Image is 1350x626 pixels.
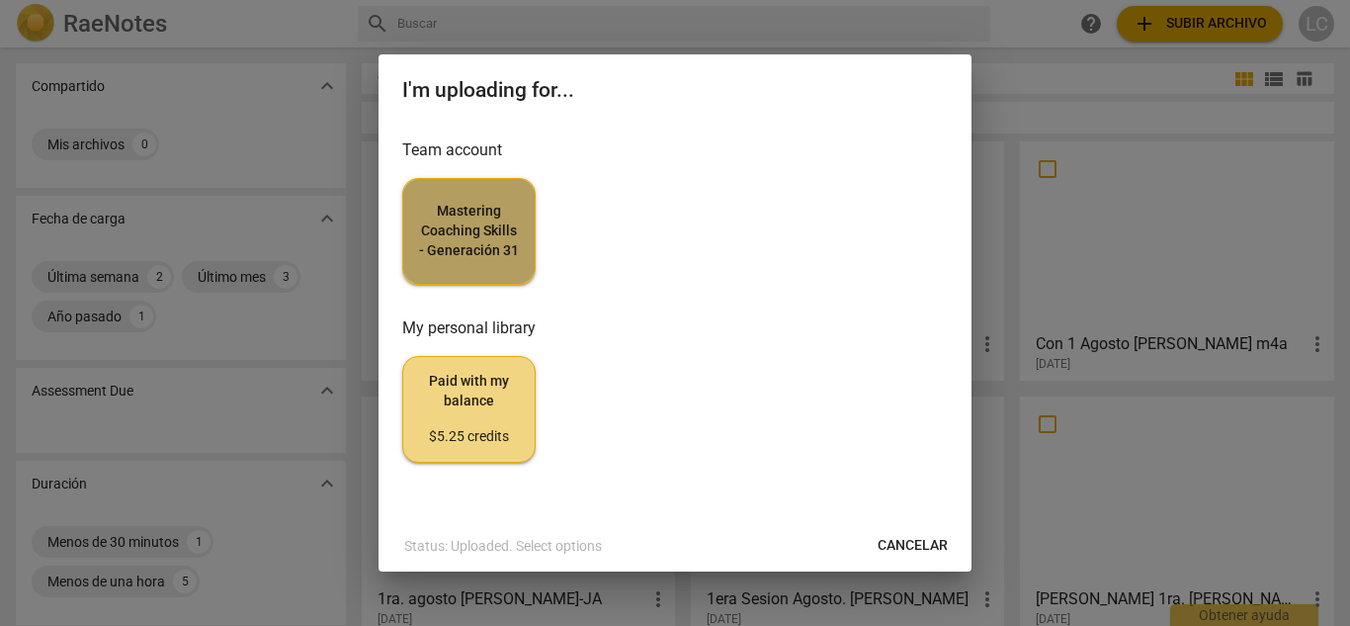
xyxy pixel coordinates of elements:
[402,316,948,340] h3: My personal library
[404,536,602,557] p: Status: Uploaded. Select options
[419,372,519,446] span: Paid with my balance
[419,202,519,260] span: Mastering Coaching Skills - Generación 31
[862,528,964,564] button: Cancelar
[419,427,519,447] div: $5.25 credits
[402,78,948,103] h2: I'm uploading for...
[402,178,536,285] button: Mastering Coaching Skills - Generación 31
[402,138,948,162] h3: Team account
[878,536,948,556] span: Cancelar
[402,356,536,463] button: Paid with my balance$5.25 credits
